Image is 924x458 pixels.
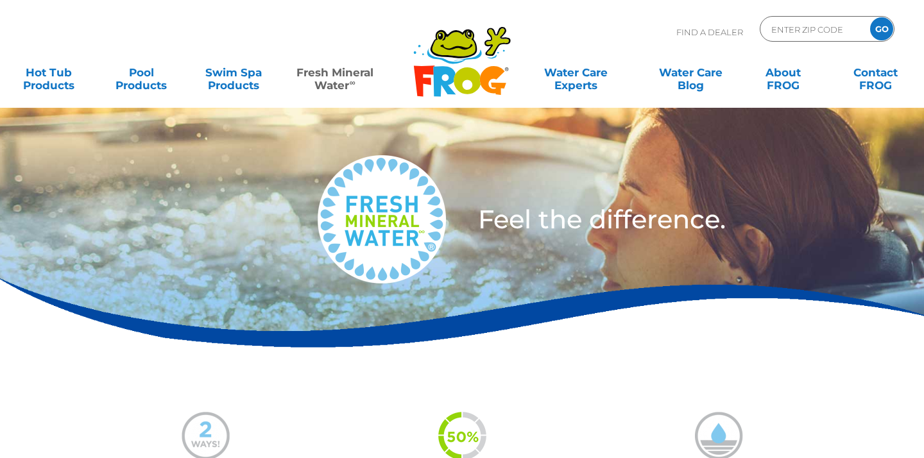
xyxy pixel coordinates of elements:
[318,155,446,284] img: fresh-mineral-water-logo-medium
[349,78,355,87] sup: ∞
[478,207,847,232] h3: Feel the difference.
[747,60,819,85] a: AboutFROG
[870,17,893,40] input: GO
[770,20,857,38] input: Zip Code Form
[517,60,634,85] a: Water CareExperts
[654,60,726,85] a: Water CareBlog
[839,60,911,85] a: ContactFROG
[676,16,743,48] p: Find A Dealer
[13,60,85,85] a: Hot TubProducts
[105,60,177,85] a: PoolProducts
[198,60,269,85] a: Swim SpaProducts
[290,60,380,85] a: Fresh MineralWater∞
